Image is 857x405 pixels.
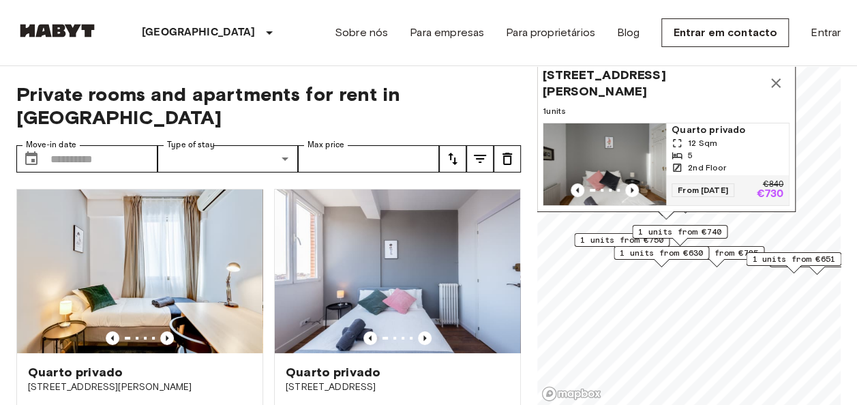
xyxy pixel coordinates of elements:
span: [STREET_ADDRESS][PERSON_NAME] [543,67,762,100]
div: Map marker [669,246,764,267]
a: Entrar em contacto [661,18,789,47]
button: Previous image [625,183,639,197]
span: Quarto privado [286,364,380,380]
button: Previous image [106,331,119,345]
label: Max price [307,139,344,151]
img: Habyt [16,24,98,37]
button: Previous image [571,183,584,197]
span: Quarto privado [28,364,123,380]
a: Para proprietários [506,25,595,41]
img: Marketing picture of unit ES-15-048-001-02H [275,190,520,353]
a: Sobre nós [335,25,388,41]
img: Marketing picture of unit ES-15-021-001-04H [543,123,666,205]
span: 1 units from €785 [675,247,758,259]
div: Map marker [746,252,841,273]
span: Private rooms and apartments for rent in [GEOGRAPHIC_DATA] [16,82,521,129]
a: Blog [617,25,640,41]
span: From [DATE] [672,183,734,197]
img: Marketing picture of unit ES-15-018-001-03H [17,190,262,353]
div: Map marker [632,225,727,246]
span: 1 units from €750 [580,234,663,246]
div: Map marker [537,61,796,220]
button: tune [494,145,521,172]
span: 1 units [543,105,790,117]
label: Move-in date [26,139,76,151]
button: Previous image [418,331,432,345]
a: Entrar [811,25,841,41]
span: 12 Sqm [688,137,717,149]
button: Previous image [160,331,174,345]
span: 1 units from €740 [638,226,721,238]
a: Para empresas [410,25,484,41]
span: 1 units from €630 [620,247,703,259]
p: [GEOGRAPHIC_DATA] [142,25,256,41]
p: €840 [763,181,783,189]
button: Previous image [363,331,377,345]
span: 5 [688,149,693,162]
div: Map marker [614,246,709,267]
button: Choose date [18,145,45,172]
label: Type of stay [167,139,215,151]
button: tune [466,145,494,172]
button: tune [439,145,466,172]
div: Map marker [574,233,670,254]
a: Marketing picture of unit ES-15-021-001-04HPrevious imagePrevious imageQuarto privado12 Sqm52nd F... [543,123,790,206]
span: 1 units from €651 [752,253,835,265]
span: [STREET_ADDRESS] [286,380,509,394]
span: 2nd Floor [688,162,726,174]
p: €730 [756,189,783,200]
span: Quarto privado [672,123,783,137]
span: [STREET_ADDRESS][PERSON_NAME] [28,380,252,394]
a: Mapbox logo [541,386,601,402]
